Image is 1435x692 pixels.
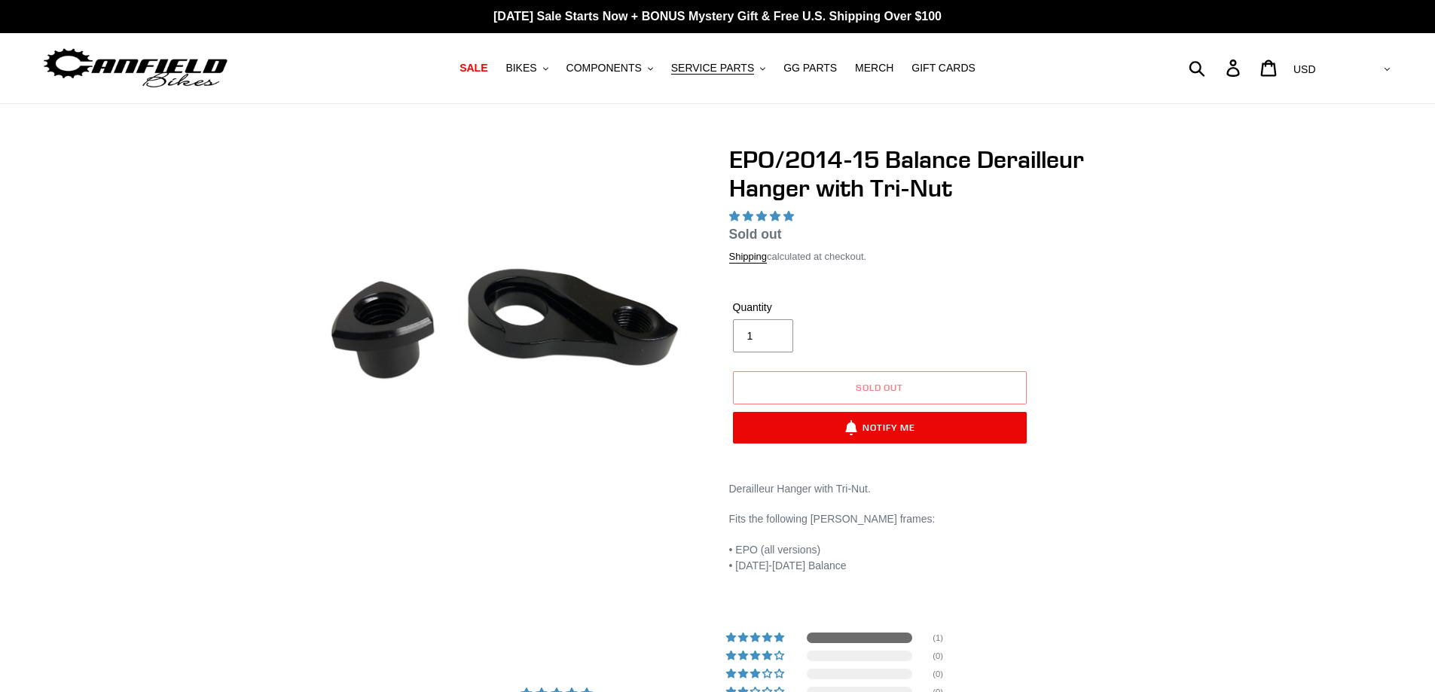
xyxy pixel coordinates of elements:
img: Canfield Bikes [41,44,230,92]
span: Sold out [856,382,904,393]
span: Sold out [729,227,782,242]
button: COMPONENTS [559,58,661,78]
button: SERVICE PARTS [664,58,773,78]
a: SALE [452,58,495,78]
span: GIFT CARDS [911,62,975,75]
a: GG PARTS [776,58,844,78]
span: COMPONENTS [566,62,642,75]
a: Shipping [729,251,768,264]
button: BIKES [498,58,555,78]
input: Search [1197,51,1235,84]
h1: EPO/2014-15 Balance Derailleur Hanger with Tri-Nut [729,145,1128,203]
p: Derailleur Hanger with Tri-Nut. [729,481,1128,497]
p: Fits the following [PERSON_NAME] frames: [729,511,1128,527]
a: GIFT CARDS [904,58,983,78]
div: calculated at checkout. [729,249,1128,264]
button: Sold out [733,371,1027,404]
span: SALE [460,62,487,75]
p: • EPO (all versions) • [DATE]-[DATE] Balance [729,542,1128,574]
button: Notify Me [733,412,1027,444]
label: Quantity [733,300,876,316]
div: 100% (1) reviews with 5 star rating [726,633,786,643]
a: MERCH [847,58,901,78]
span: 5.00 stars [729,210,797,222]
div: (1) [933,633,951,643]
span: GG PARTS [783,62,837,75]
span: SERVICE PARTS [671,62,754,75]
span: MERCH [855,62,893,75]
span: BIKES [505,62,536,75]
